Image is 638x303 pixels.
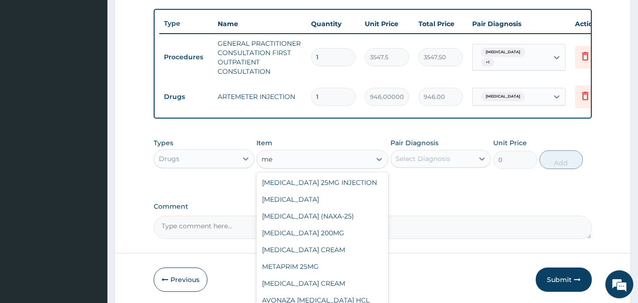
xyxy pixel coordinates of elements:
[159,15,213,32] th: Type
[49,52,157,64] div: Chat with us now
[256,208,388,225] div: [MEDICAL_DATA] (NAXA-25)
[481,58,494,67] span: + 1
[159,154,179,163] div: Drugs
[306,14,360,33] th: Quantity
[481,48,525,57] span: [MEDICAL_DATA]
[213,14,306,33] th: Name
[390,138,439,148] label: Pair Diagnosis
[154,139,173,147] label: Types
[468,14,570,33] th: Pair Diagnosis
[481,92,525,101] span: [MEDICAL_DATA]
[536,268,592,292] button: Submit
[213,87,306,106] td: ARTEMETER INJECTION
[153,5,176,27] div: Minimize live chat window
[213,34,306,81] td: GENERAL PRACTITIONER CONSULTATION FIRST OUTPATIENT CONSULTATION
[154,203,592,211] label: Comment
[5,203,178,236] textarea: Type your message and hit 'Enter'
[493,138,527,148] label: Unit Price
[17,47,38,70] img: d_794563401_company_1708531726252_794563401
[539,150,583,169] button: Add
[256,241,388,258] div: [MEDICAL_DATA] CREAM
[256,258,388,275] div: METAPRIM 25MG
[159,88,213,106] td: Drugs
[256,275,388,292] div: [MEDICAL_DATA] CREAM
[256,225,388,241] div: [MEDICAL_DATA] 200MG
[256,174,388,191] div: [MEDICAL_DATA] 25MG INJECTION
[360,14,414,33] th: Unit Price
[570,14,617,33] th: Actions
[256,191,388,208] div: [MEDICAL_DATA]
[414,14,468,33] th: Total Price
[54,92,129,186] span: We're online!
[396,154,450,163] div: Select Diagnosis
[159,49,213,66] td: Procedures
[256,138,272,148] label: Item
[154,268,207,292] button: Previous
